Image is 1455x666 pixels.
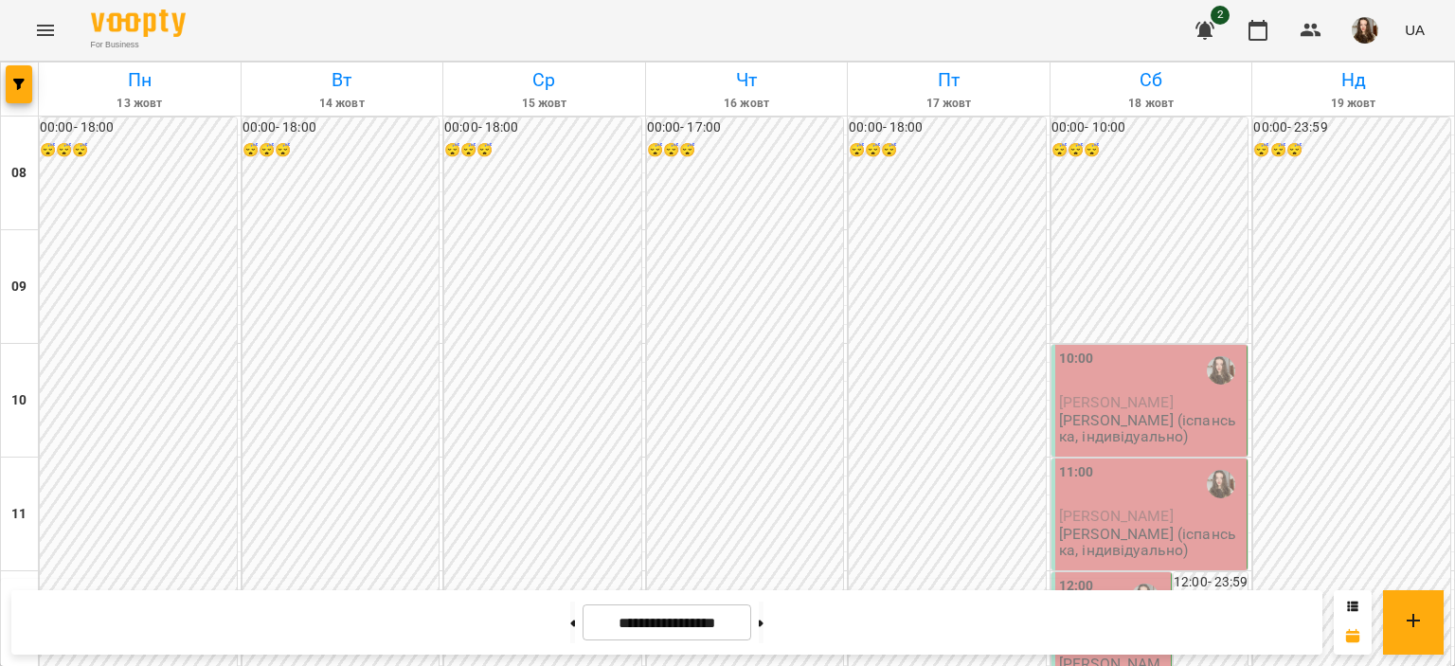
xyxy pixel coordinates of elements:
label: 11:00 [1059,462,1094,483]
h6: 00:00 - 18:00 [242,117,440,138]
img: Гайдукевич Анна (і) [1207,356,1235,385]
button: Menu [23,8,68,53]
label: 12:00 [1059,576,1094,597]
h6: 00:00 - 18:00 [40,117,237,138]
h6: 00:00 - 18:00 [444,117,641,138]
label: 10:00 [1059,349,1094,369]
h6: Нд [1255,65,1451,95]
h6: 19 жовт [1255,95,1451,113]
h6: 13 жовт [42,95,238,113]
h6: 00:00 - 10:00 [1051,117,1248,138]
h6: 15 жовт [446,95,642,113]
h6: 00:00 - 18:00 [849,117,1046,138]
h6: 14 жовт [244,95,440,113]
h6: Ср [446,65,642,95]
h6: Чт [649,65,845,95]
h6: 12:00 - 23:59 [1174,572,1248,593]
h6: 17 жовт [851,95,1047,113]
h6: 😴😴😴 [444,140,641,161]
h6: Пн [42,65,238,95]
h6: 00:00 - 17:00 [647,117,844,138]
h6: 😴😴😴 [849,140,1046,161]
h6: 18 жовт [1053,95,1249,113]
h6: Сб [1053,65,1249,95]
h6: 08 [11,163,27,184]
h6: 09 [11,277,27,297]
h6: Вт [244,65,440,95]
h6: 😴😴😴 [647,140,844,161]
img: Гайдукевич Анна (і) [1207,470,1235,498]
h6: Пт [851,65,1047,95]
h6: 😴😴😴 [1051,140,1248,161]
h6: 00:00 - 23:59 [1253,117,1450,138]
h6: 11 [11,504,27,525]
h6: 😴😴😴 [242,140,440,161]
span: 2 [1211,6,1230,25]
span: [PERSON_NAME] [1059,507,1174,525]
h6: 10 [11,390,27,411]
h6: 16 жовт [649,95,845,113]
h6: 😴😴😴 [1253,140,1450,161]
span: [PERSON_NAME] [1059,393,1174,411]
button: UA [1397,12,1432,47]
p: [PERSON_NAME] (іспанська, індивідуально) [1059,526,1244,559]
h6: 😴😴😴 [40,140,237,161]
span: For Business [91,39,186,51]
img: f828951e34a2a7ae30fa923eeeaf7e77.jpg [1352,17,1378,44]
p: [PERSON_NAME] (іспанська, індивідуально) [1059,412,1244,445]
img: Voopty Logo [91,9,186,37]
span: UA [1405,20,1425,40]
